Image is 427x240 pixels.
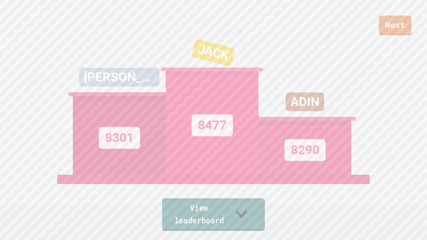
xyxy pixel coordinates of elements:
a: View leaderboard [162,198,265,231]
a: Next [379,16,411,35]
div: [PERSON_NAME] [79,68,159,87]
div: 8477 [192,114,233,136]
div: 8290 [284,139,326,161]
div: 8301 [99,127,140,149]
div: ADIN [286,92,324,111]
div: JACK [191,38,235,67]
